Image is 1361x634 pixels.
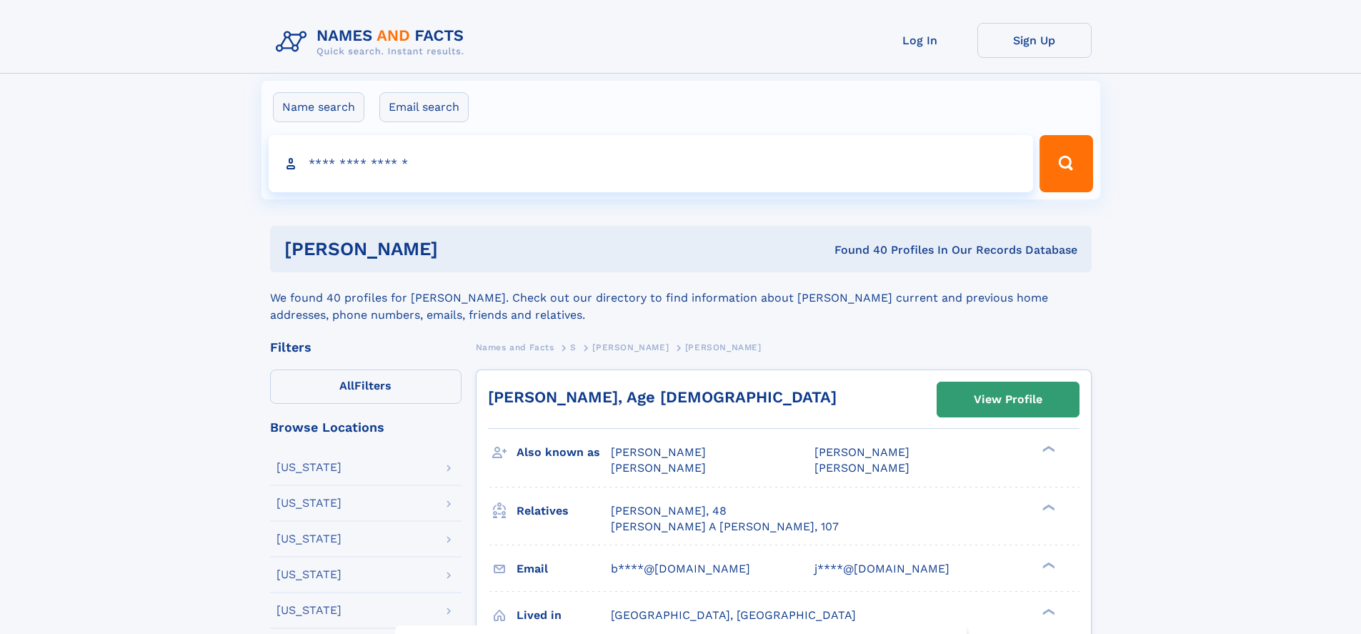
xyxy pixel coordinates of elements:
a: View Profile [937,382,1079,417]
a: Sign Up [977,23,1092,58]
div: [US_STATE] [276,605,342,616]
span: [PERSON_NAME] [685,342,762,352]
h3: Email [517,557,611,581]
div: [US_STATE] [276,533,342,545]
div: View Profile [974,383,1042,416]
a: [PERSON_NAME] A [PERSON_NAME], 107 [611,519,839,535]
div: Browse Locations [270,421,462,434]
label: Email search [379,92,469,122]
div: Filters [270,341,462,354]
div: ❯ [1039,560,1056,570]
img: Logo Names and Facts [270,23,476,61]
div: [US_STATE] [276,497,342,509]
input: search input [269,135,1034,192]
span: All [339,379,354,392]
div: Found 40 Profiles In Our Records Database [636,242,1077,258]
div: ❯ [1039,445,1056,454]
div: [US_STATE] [276,462,342,473]
a: S [570,338,577,356]
div: We found 40 profiles for [PERSON_NAME]. Check out our directory to find information about [PERSON... [270,272,1092,324]
span: [GEOGRAPHIC_DATA], [GEOGRAPHIC_DATA] [611,608,856,622]
a: [PERSON_NAME] [592,338,669,356]
span: [PERSON_NAME] [592,342,669,352]
span: [PERSON_NAME] [814,461,909,475]
h3: Also known as [517,440,611,465]
label: Filters [270,370,462,404]
a: Log In [863,23,977,58]
span: S [570,342,577,352]
span: [PERSON_NAME] [611,461,706,475]
div: ❯ [1039,502,1056,512]
span: [PERSON_NAME] [611,445,706,459]
div: ❯ [1039,607,1056,616]
a: Names and Facts [476,338,554,356]
button: Search Button [1040,135,1092,192]
a: [PERSON_NAME], Age [DEMOGRAPHIC_DATA] [488,388,837,406]
label: Name search [273,92,364,122]
h1: [PERSON_NAME] [284,240,637,258]
a: [PERSON_NAME], 48 [611,503,727,519]
h3: Lived in [517,603,611,628]
h3: Relatives [517,499,611,523]
span: [PERSON_NAME] [814,445,909,459]
div: [US_STATE] [276,569,342,580]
